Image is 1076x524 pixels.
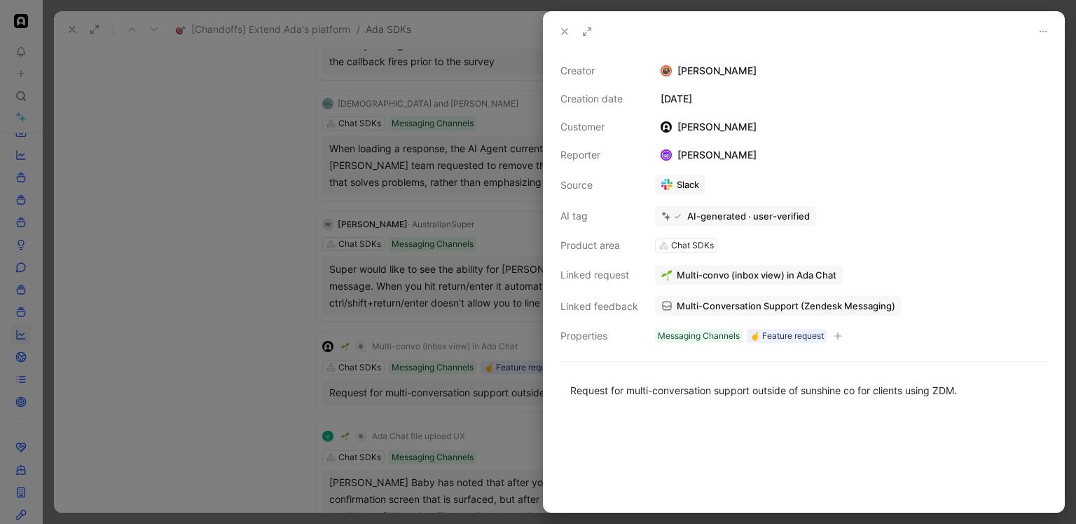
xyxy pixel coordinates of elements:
[658,329,740,343] div: Messaging Channels
[677,300,895,312] span: Multi-Conversation Support (Zendesk Messaging)
[662,151,671,160] img: avatar
[662,67,671,76] img: avatar
[750,329,824,343] div: ☝️ Feature request
[677,269,836,281] span: Multi-convo (inbox view) in Ada Chat
[560,267,638,283] div: Linked request
[655,147,762,163] div: [PERSON_NAME]
[560,90,638,107] div: Creation date
[687,210,810,222] div: AI-generated · user-verified
[560,62,638,79] div: Creator
[655,265,843,285] button: 🌱Multi-convo (inbox view) in Ada Chat
[560,177,638,194] div: Source
[560,298,638,315] div: Linked feedback
[661,269,672,281] img: 🌱
[560,328,638,344] div: Properties
[570,383,1037,398] div: Request for multi-conversation support outside of sunshine co for clients using ZDM.
[655,90,1047,107] div: [DATE]
[671,239,714,253] div: Chat SDKs
[661,121,672,133] img: logo
[655,62,1047,79] div: [PERSON_NAME]
[560,119,638,135] div: Customer
[655,296,902,316] a: Multi-Conversation Support (Zendesk Messaging)
[655,175,705,194] a: Slack
[560,147,638,163] div: Reporter
[560,237,638,254] div: Product area
[655,119,762,135] div: [PERSON_NAME]
[560,208,638,224] div: AI tag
